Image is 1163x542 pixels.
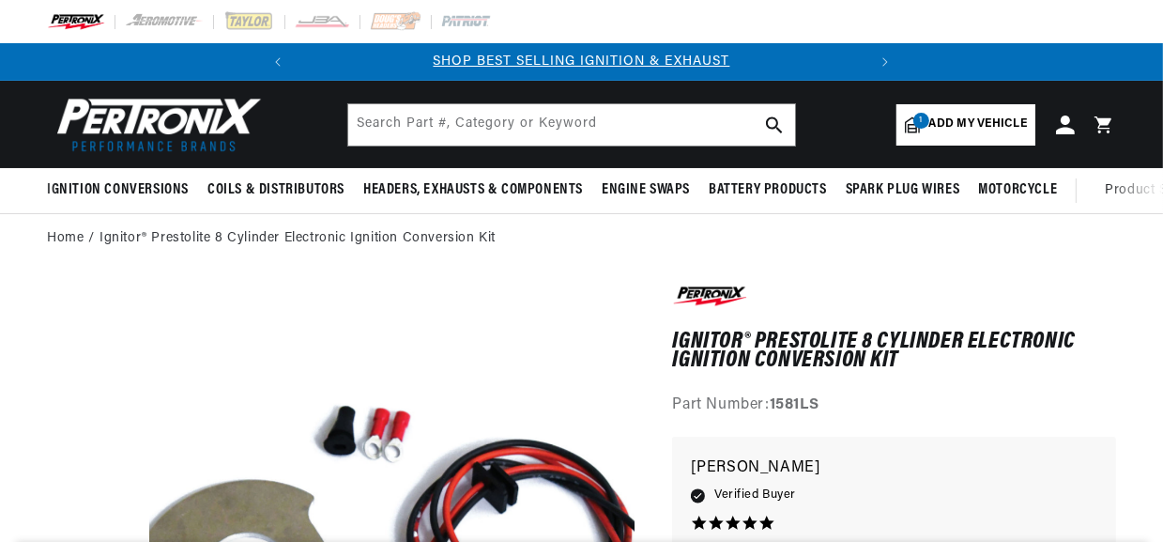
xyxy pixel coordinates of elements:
span: Ignition Conversions [47,180,189,200]
a: 1Add my vehicle [896,104,1035,146]
span: 1 [913,113,929,129]
summary: Headers, Exhausts & Components [354,168,592,212]
span: Headers, Exhausts & Components [363,180,583,200]
span: Coils & Distributors [207,180,344,200]
h1: Ignitor® Prestolite 8 Cylinder Electronic Ignition Conversion Kit [672,333,1116,371]
summary: Ignition Conversions [47,168,198,212]
summary: Engine Swaps [592,168,699,212]
input: Search Part #, Category or Keyword [348,104,795,146]
div: 1 of 2 [297,52,866,72]
summary: Spark Plug Wires [836,168,970,212]
button: Translation missing: en.sections.announcements.next_announcement [866,43,904,81]
span: Verified Buyer [714,485,795,505]
a: Ignitor® Prestolite 8 Cylinder Electronic Ignition Conversion Kit [99,228,496,249]
summary: Coils & Distributors [198,168,354,212]
img: Pertronix [47,92,263,157]
span: Spark Plug Wires [846,180,960,200]
button: Translation missing: en.sections.announcements.previous_announcement [259,43,297,81]
a: Home [47,228,84,249]
summary: Battery Products [699,168,836,212]
div: Part Number: [672,394,1116,418]
span: Engine Swaps [602,180,690,200]
button: search button [754,104,795,146]
a: SHOP BEST SELLING IGNITION & EXHAUST [434,54,730,69]
span: Add my vehicle [929,116,1027,133]
summary: Motorcycle [969,168,1066,212]
nav: breadcrumbs [47,228,1116,249]
span: Battery Products [709,180,827,200]
span: Motorcycle [978,180,1057,200]
div: Announcement [297,52,866,72]
p: [PERSON_NAME] [691,456,1097,482]
strong: 1581LS [770,397,819,412]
